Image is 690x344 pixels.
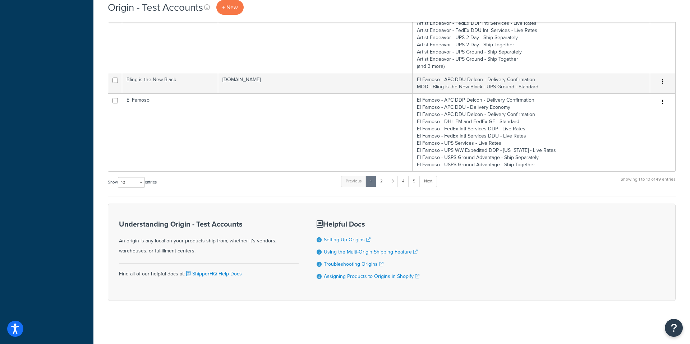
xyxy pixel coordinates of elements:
a: Assigning Products to Origins in Shopify [324,273,419,280]
a: 4 [397,176,409,187]
div: An origin is any location your products ship from, whether it's vendors, warehouses, or fulfillme... [119,220,299,256]
a: Using the Multi-Origin Shipping Feature [324,248,418,256]
a: 5 [408,176,420,187]
select: Showentries [118,177,145,188]
a: ShipperHQ Help Docs [185,270,242,278]
a: Next [419,176,437,187]
div: Showing 1 to 10 of 49 entries [621,175,676,191]
td: El Famoso - APC DDP Delcon - Delivery Confirmation El Famoso - APC DDU - Delivery Economy El Famo... [413,93,650,171]
div: Find all of our helpful docs at: [119,263,299,279]
td: El Famoso - APC DDU Delcon - Delivery Confirmation MOD - Bling is the New Black - UPS Ground - St... [413,73,650,93]
a: Previous [341,176,366,187]
a: Troubleshooting Origins [324,260,383,268]
label: Show entries [108,177,157,188]
a: 2 [376,176,387,187]
span: + New [222,3,238,11]
a: Setting Up Origins [324,236,371,243]
td: El Famoso [122,93,218,171]
td: [DOMAIN_NAME] [218,73,413,93]
h3: Understanding Origin - Test Accounts [119,220,299,228]
h3: Helpful Docs [317,220,419,228]
td: Bling is the New Black [122,73,218,93]
button: Open Resource Center [665,319,683,337]
a: 3 [387,176,398,187]
h1: Origin - Test Accounts [108,0,203,14]
a: 1 [365,176,376,187]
